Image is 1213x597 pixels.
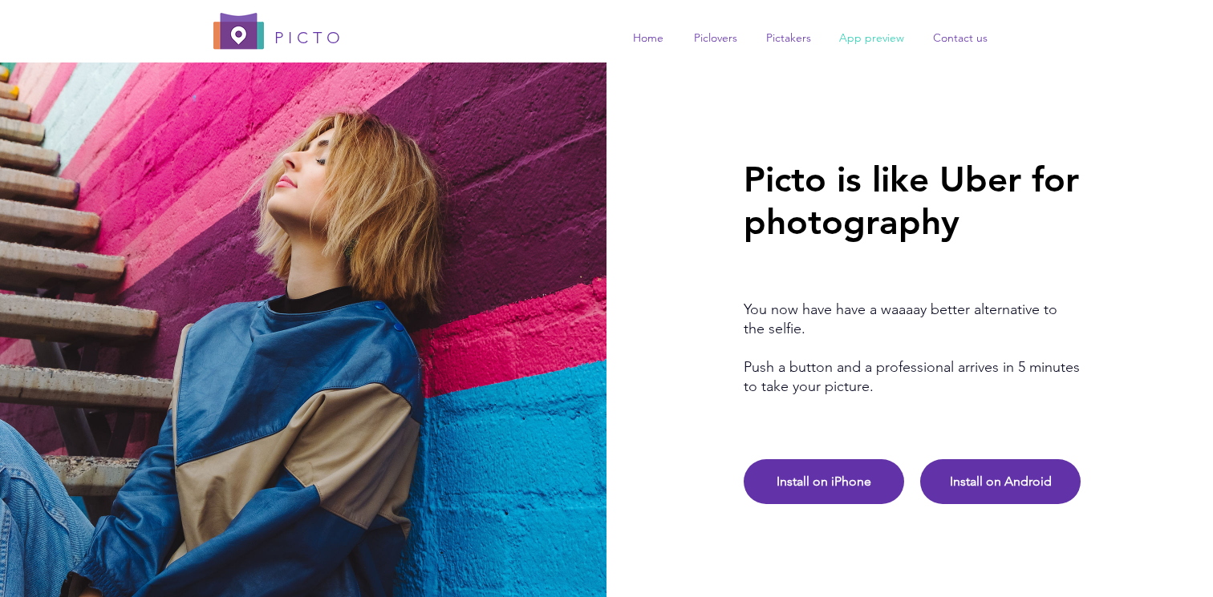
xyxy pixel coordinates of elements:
p: Home [625,25,671,50]
span: Picto is like Uber for photography [744,158,1079,243]
p: Pictakers [758,25,819,50]
span: You now have have a waaaay better alternative to the selfie. Push a button and a professional arr... [744,301,1080,395]
span: It's like Uber for photographers [834,153,985,221]
img: logo-icon.png [213,11,264,50]
span: PICTO [800,95,1019,146]
nav: Site [615,25,1000,50]
a: PICTO [274,28,345,47]
a: Home [615,25,675,50]
iframe: Wix Chat [1138,522,1213,597]
a: Install on iPhone [744,459,904,504]
span: Install on Android [950,473,1052,490]
a: Install on Android [920,459,1081,504]
p: App preview [831,25,912,50]
a: Contact us [916,25,1000,50]
span: Install on iPhone [777,473,871,490]
a: Pictakers [749,25,823,50]
p: Contact us [925,25,996,50]
a: Piclovers [675,25,749,50]
a: App preview [823,25,916,50]
p: Piclovers [686,25,745,50]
